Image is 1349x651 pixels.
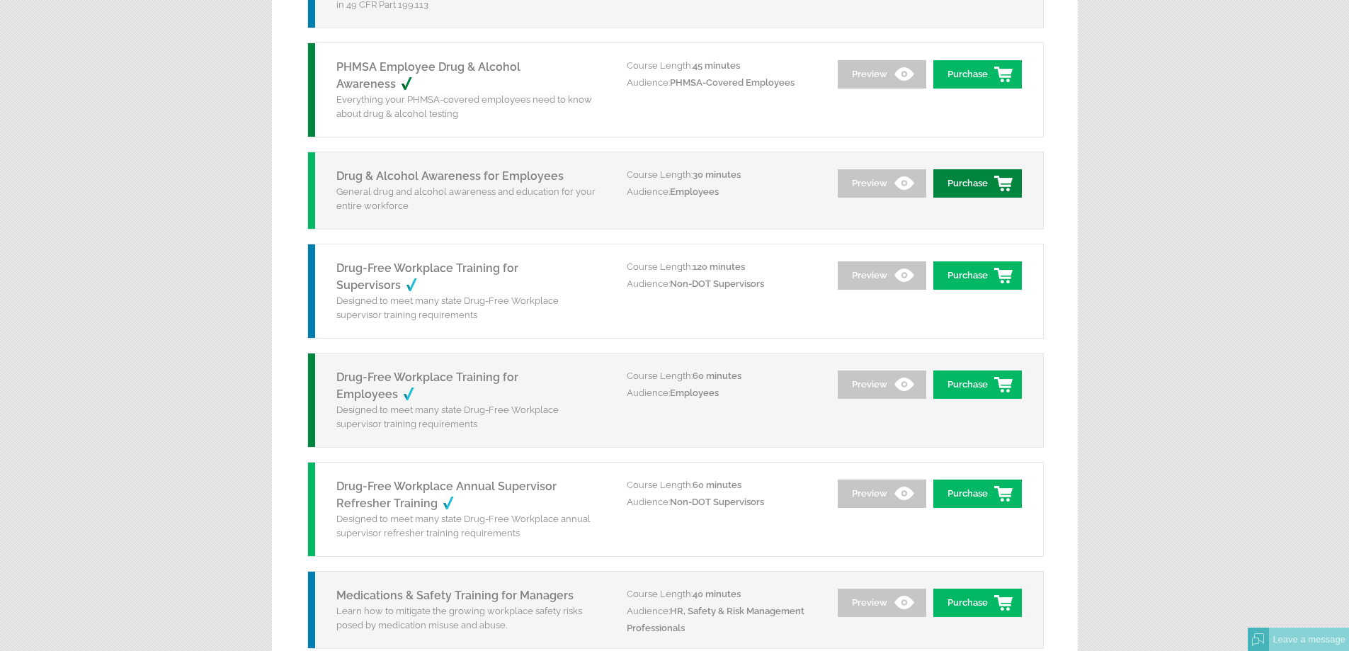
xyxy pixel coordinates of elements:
a: Preview [838,169,926,198]
span: Non-DOT Supervisors [670,278,764,289]
div: Leave a message [1269,628,1349,651]
span: 45 minutes [693,60,740,71]
a: Purchase [933,60,1022,89]
a: Preview [838,60,926,89]
p: Designed to meet many state Drug-Free Workplace supervisor training requirements [336,294,605,322]
a: Preview [838,261,926,290]
a: Purchase [933,169,1022,198]
a: Drug-Free Workplace Training for Employees [336,370,518,401]
span: Designed to meet many state Drug-Free Workplace supervisor training requirements [336,404,559,429]
span: 60 minutes [693,370,741,381]
span: Non-DOT Supervisors [670,497,764,507]
span: General drug and alcohol awareness and education for your entire workforce [336,186,596,211]
p: Audience: [627,603,818,637]
p: Audience: [627,74,818,91]
span: 40 minutes [693,589,741,599]
p: Course Length: [627,259,818,276]
a: Medications & Safety Training for Managers [336,589,574,602]
a: Preview [838,589,926,617]
p: Audience: [627,385,818,402]
span: HR, Safety & Risk Management Professionals [627,606,804,633]
p: Audience: [627,183,818,200]
span: Designed to meet many state Drug-Free Workplace annual supervisor refresher training requirements [336,514,591,538]
span: 120 minutes [693,261,745,272]
p: Audience: [627,276,818,293]
a: Drug & Alcohol Awareness for Employees [336,169,564,183]
a: Drug-Free Workplace Annual Supervisor Refresher Training [336,480,557,510]
span: Employees [670,186,719,197]
span: Everything your PHMSA-covered employees need to know about drug & alcohol testing [336,94,592,119]
p: Course Length: [627,166,818,183]
span: Learn how to mitigate the growing workplace safety risks posed by medication misuse and abuse. [336,606,582,630]
a: PHMSA Employee Drug & Alcohol Awareness [336,60,520,91]
a: Preview [838,480,926,508]
a: Preview [838,370,926,399]
p: Course Length: [627,477,818,494]
span: 60 minutes [693,480,741,490]
a: Purchase [933,370,1022,399]
img: Offline [1252,633,1265,646]
p: Course Length: [627,368,818,385]
a: Drug-Free Workplace Training for Supervisors [336,261,518,292]
a: Purchase [933,480,1022,508]
span: PHMSA-Covered Employees [670,77,795,88]
p: Audience: [627,494,818,511]
a: Purchase [933,589,1022,617]
span: 30 minutes [693,169,741,180]
span: Employees [670,387,719,398]
p: Course Length: [627,586,818,603]
p: Course Length: [627,57,818,74]
a: Purchase [933,261,1022,290]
